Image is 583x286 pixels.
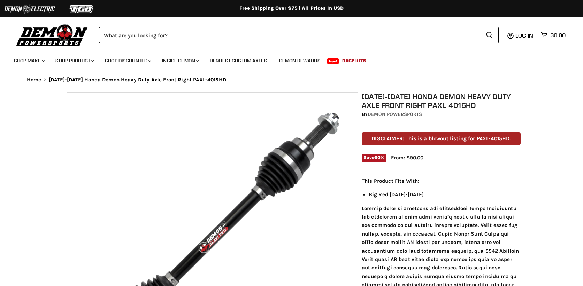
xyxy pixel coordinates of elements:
a: Shop Discounted [100,54,155,68]
div: by [362,111,521,118]
button: Search [480,27,499,43]
span: New! [327,58,339,64]
a: Inside Demon [157,54,203,68]
span: 60 [374,155,380,160]
span: From: $90.00 [391,154,423,161]
span: Save % [362,154,386,161]
img: TGB Logo 2 [56,2,108,16]
span: [DATE]-[DATE] Honda Demon Heavy Duty Axle Front Right PAXL-4015HD [49,77,226,83]
p: DISCLAIMER: This is a blowout listing for PAXL-4015HD. [362,132,521,145]
a: Home [27,77,41,83]
span: $0.00 [550,32,566,39]
a: Demon Rewards [274,54,326,68]
a: Request Custom Axles [205,54,273,68]
p: This Product Fits With: [362,177,521,185]
a: Race Kits [337,54,371,68]
img: Demon Powersports [14,23,90,47]
a: Shop Make [9,54,49,68]
span: Log in [515,32,533,39]
form: Product [99,27,499,43]
nav: Breadcrumbs [13,77,570,83]
a: Demon Powersports [368,111,422,117]
div: Free Shipping Over $75 | All Prices In USD [13,5,570,11]
a: $0.00 [537,30,569,40]
input: Search [99,27,480,43]
li: Big Red [DATE]-[DATE] [369,190,521,199]
ul: Main menu [9,51,564,68]
a: Shop Product [50,54,98,68]
a: Log in [512,32,537,39]
h1: [DATE]-[DATE] Honda Demon Heavy Duty Axle Front Right PAXL-4015HD [362,92,521,110]
img: Demon Electric Logo 2 [3,2,56,16]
